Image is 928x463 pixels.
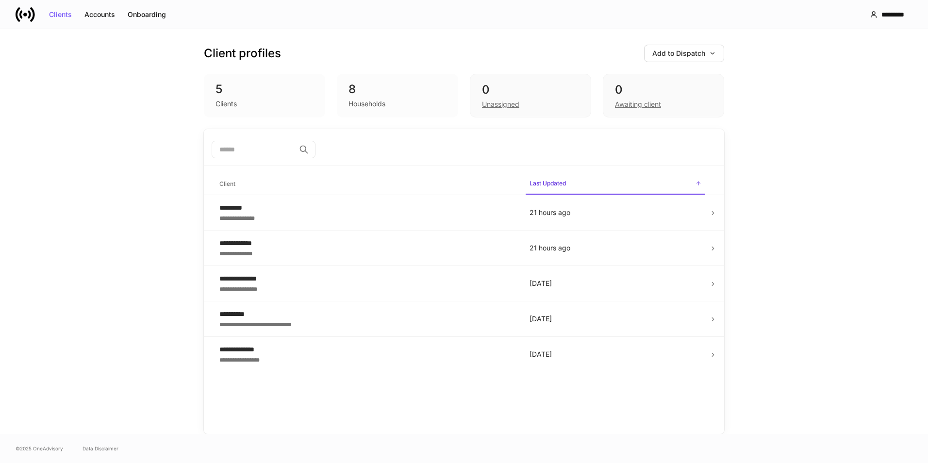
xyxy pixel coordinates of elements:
[43,7,78,22] button: Clients
[84,11,115,18] div: Accounts
[530,279,701,288] p: [DATE]
[348,82,447,97] div: 8
[121,7,172,22] button: Onboarding
[83,445,118,452] a: Data Disclaimer
[348,99,385,109] div: Households
[530,349,701,359] p: [DATE]
[215,99,237,109] div: Clients
[16,445,63,452] span: © 2025 OneAdvisory
[530,243,701,253] p: 21 hours ago
[215,174,518,194] span: Client
[615,82,712,98] div: 0
[530,179,566,188] h6: Last Updated
[482,82,579,98] div: 0
[652,50,716,57] div: Add to Dispatch
[78,7,121,22] button: Accounts
[603,74,724,117] div: 0Awaiting client
[204,46,281,61] h3: Client profiles
[526,174,705,195] span: Last Updated
[49,11,72,18] div: Clients
[644,45,724,62] button: Add to Dispatch
[219,179,235,188] h6: Client
[482,99,519,109] div: Unassigned
[615,99,661,109] div: Awaiting client
[128,11,166,18] div: Onboarding
[215,82,314,97] div: 5
[530,208,701,217] p: 21 hours ago
[530,314,701,324] p: [DATE]
[470,74,591,117] div: 0Unassigned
